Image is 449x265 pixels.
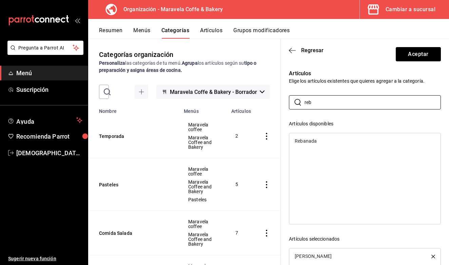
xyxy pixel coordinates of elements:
button: Menús [133,27,150,39]
span: Ayuda [16,116,74,124]
div: Categorías organización [99,49,173,60]
button: actions [263,133,270,140]
button: Regresar [289,47,324,54]
p: Elige los artículos existentes que quieres agregar a la categoría. [289,78,441,84]
span: Maravela coffee [188,219,219,229]
span: Recomienda Parrot [16,132,82,141]
strong: Personaliza [99,60,125,66]
span: Sugerir nueva función [8,255,82,262]
button: Maravela Coffe & Bakery - Borrador [156,85,270,99]
a: Pregunta a Parrot AI [5,49,83,56]
span: Maravela Coffee and Bakery [188,180,219,194]
span: Suscripción [16,85,82,94]
div: [PERSON_NAME] [295,254,332,259]
span: Menú [16,68,82,78]
div: Artículos seleccionados [289,236,441,243]
span: Maravela Coffee and Bakery [188,232,219,246]
td: 5 [227,158,255,211]
button: Grupos modificadores [233,27,290,39]
button: Artículos [200,27,222,39]
span: Regresar [301,47,324,54]
button: Temporada [99,133,167,140]
button: Resumen [99,27,122,39]
p: Artículos [289,69,441,78]
div: Cambiar a sucursal [386,5,435,14]
strong: Agrupa [182,60,198,66]
button: open_drawer_menu [75,18,80,23]
div: Rebanada [289,136,441,146]
td: 7 [227,211,255,255]
span: Maravela Coffee and Bakery [188,135,219,149]
td: 2 [227,114,255,158]
button: Aceptar [396,47,441,61]
span: Maravela coffee [188,122,219,132]
th: Artículos [227,104,255,114]
button: actions [263,181,270,188]
div: navigation tabs [99,27,449,39]
h3: Organización - Maravela Coffe & Bakery [118,5,223,14]
span: Pasteles [188,197,219,202]
button: Comida Salada [99,230,167,237]
span: Maravela Coffe & Bakery - Borrador [170,89,257,95]
th: Menús [180,104,227,114]
button: Pasteles [99,181,167,188]
button: Pregunta a Parrot AI [7,41,83,55]
div: las categorías de tu menú. los artículos según su [99,60,270,74]
span: Maravela coffee [188,167,219,176]
div: Artículos disponibles [289,120,441,127]
span: [DEMOGRAPHIC_DATA][PERSON_NAME] [16,148,82,158]
span: Pregunta a Parrot AI [18,44,73,52]
input: Buscar categoría [113,85,117,99]
button: actions [263,230,270,237]
button: Categorías [161,27,190,39]
div: Rebanada [295,139,317,143]
input: Buscar artículo [305,96,441,109]
th: Nombre [88,104,180,114]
